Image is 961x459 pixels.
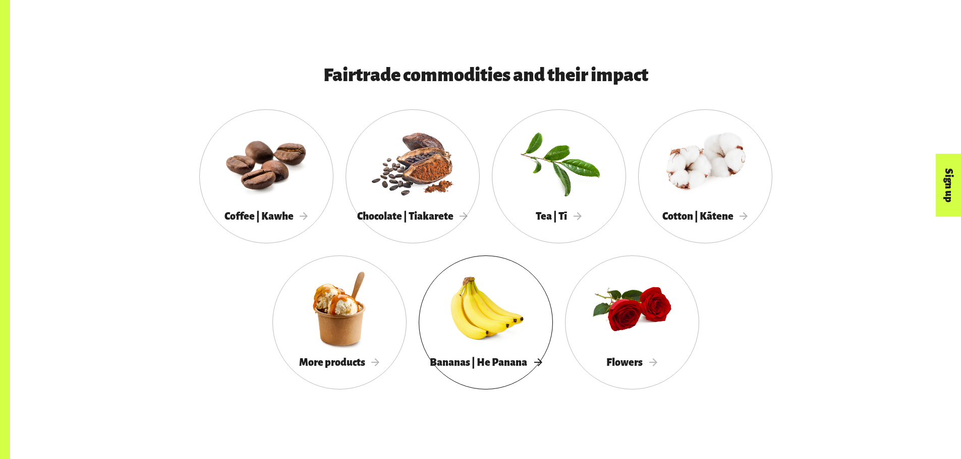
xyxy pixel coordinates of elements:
[492,109,626,243] a: Tea | Tī
[346,109,480,243] a: Chocolate | Tiakarete
[230,65,742,85] h3: Fairtrade commodities and their impact
[536,211,582,222] span: Tea | Tī
[430,357,542,368] span: Bananas | He Panana
[662,211,748,222] span: Cotton | Kātene
[224,211,308,222] span: Coffee | Kawhe
[357,211,468,222] span: Chocolate | Tiakarete
[565,255,699,389] a: Flowers
[299,357,380,368] span: More products
[199,109,333,243] a: Coffee | Kawhe
[272,255,407,389] a: More products
[638,109,772,243] a: Cotton | Kātene
[419,255,553,389] a: Bananas | He Panana
[606,357,657,368] span: Flowers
